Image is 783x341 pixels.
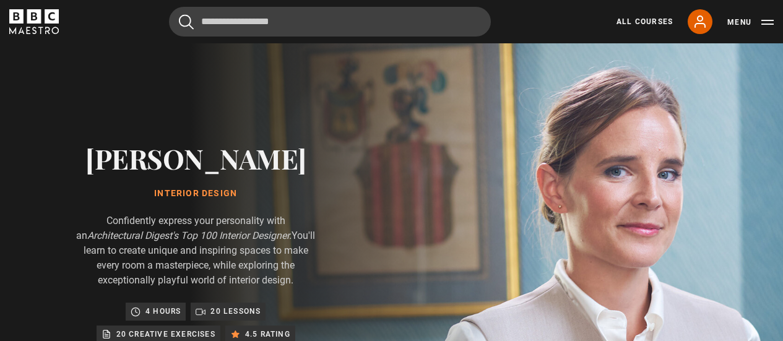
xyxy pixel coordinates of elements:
p: 4 hours [145,305,181,317]
input: Search [169,7,491,37]
i: Architectural Digest's Top 100 Interior Designer. [87,230,292,241]
h2: [PERSON_NAME] [74,142,318,174]
a: All Courses [616,16,673,27]
p: 20 creative exercises [116,328,215,340]
button: Toggle navigation [727,16,774,28]
p: 4.5 rating [245,328,290,340]
button: Submit the search query [179,14,194,30]
p: 20 lessons [210,305,261,317]
p: Confidently express your personality with an You'll learn to create unique and inspiring spaces t... [74,214,318,288]
svg: BBC Maestro [9,9,59,34]
h1: Interior Design [74,189,318,199]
